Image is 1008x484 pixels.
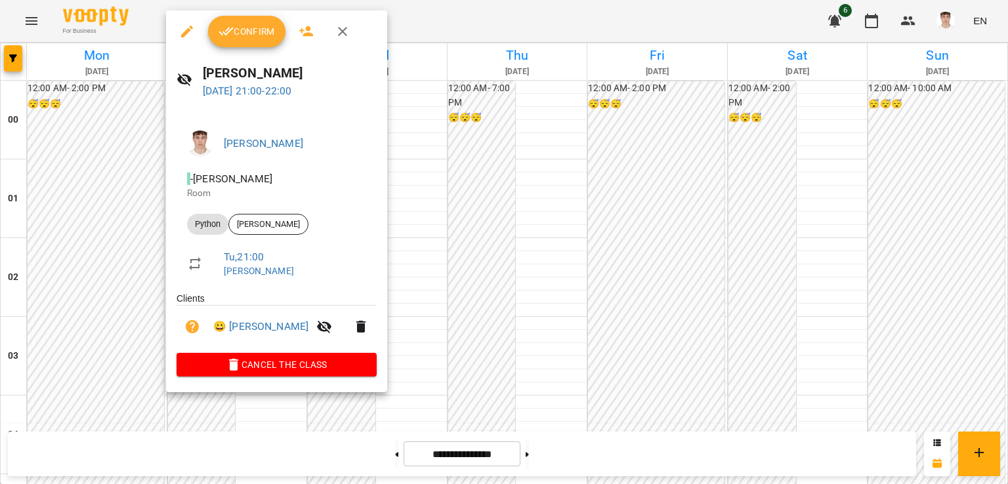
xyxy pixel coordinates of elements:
img: 8fe045a9c59afd95b04cf3756caf59e6.jpg [187,131,213,157]
ul: Clients [177,292,377,353]
button: Unpaid. Bill the attendance? [177,311,208,342]
span: Confirm [219,24,275,39]
a: 😀 [PERSON_NAME] [213,319,308,334]
div: [PERSON_NAME] [228,214,308,235]
button: Cancel the class [177,353,377,376]
span: [PERSON_NAME] [229,218,308,230]
a: [PERSON_NAME] [224,266,294,276]
span: - [PERSON_NAME] [187,172,275,185]
a: Tu , 21:00 [224,251,264,263]
span: Python [187,218,228,230]
span: Cancel the class [187,357,366,373]
a: [PERSON_NAME] [224,137,303,150]
p: Room [187,187,366,200]
button: Confirm [208,16,285,47]
h6: [PERSON_NAME] [203,63,377,83]
a: [DATE] 21:00-22:00 [203,85,292,97]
